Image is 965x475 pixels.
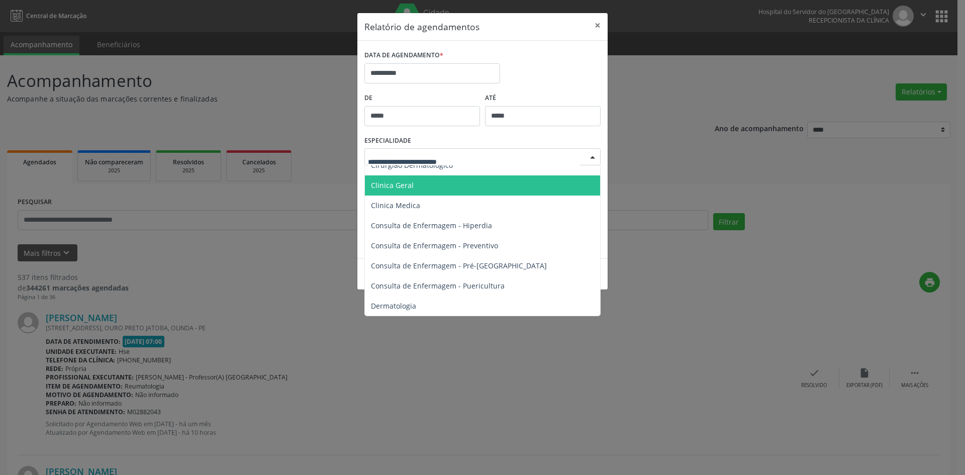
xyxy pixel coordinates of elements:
[485,90,601,106] label: ATÉ
[364,90,480,106] label: De
[364,20,479,33] h5: Relatório de agendamentos
[371,301,416,311] span: Dermatologia
[364,48,443,63] label: DATA DE AGENDAMENTO
[371,160,453,170] span: Cirurgião Dermatológico
[371,221,492,230] span: Consulta de Enfermagem - Hiperdia
[371,281,505,291] span: Consulta de Enfermagem - Puericultura
[371,201,420,210] span: Clinica Medica
[371,180,414,190] span: Clinica Geral
[371,241,498,250] span: Consulta de Enfermagem - Preventivo
[588,13,608,38] button: Close
[371,261,547,270] span: Consulta de Enfermagem - Pré-[GEOGRAPHIC_DATA]
[364,133,411,149] label: ESPECIALIDADE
